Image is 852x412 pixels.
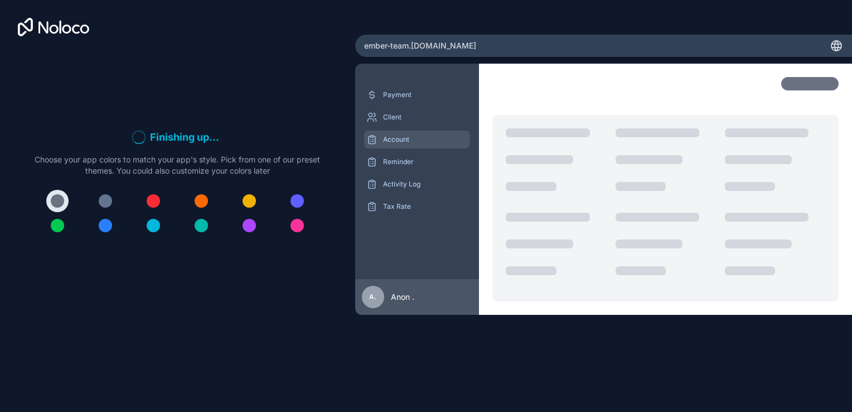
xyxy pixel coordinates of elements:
span: . [209,130,212,145]
p: Tax Rate [383,202,468,211]
span: ember-team .[DOMAIN_NAME] [364,40,476,51]
h6: Finishing up [150,130,222,145]
span: A. [369,293,376,301]
div: scrollable content [364,86,471,270]
p: Account [383,135,468,144]
p: Reminder [383,157,468,166]
p: Activity Log [383,180,468,189]
p: Payment [383,90,468,99]
p: Choose your app colors to match your app's style. Pick from one of our preset themes. You could a... [35,154,320,176]
span: Anon . [391,291,414,303]
p: Client [383,113,468,122]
